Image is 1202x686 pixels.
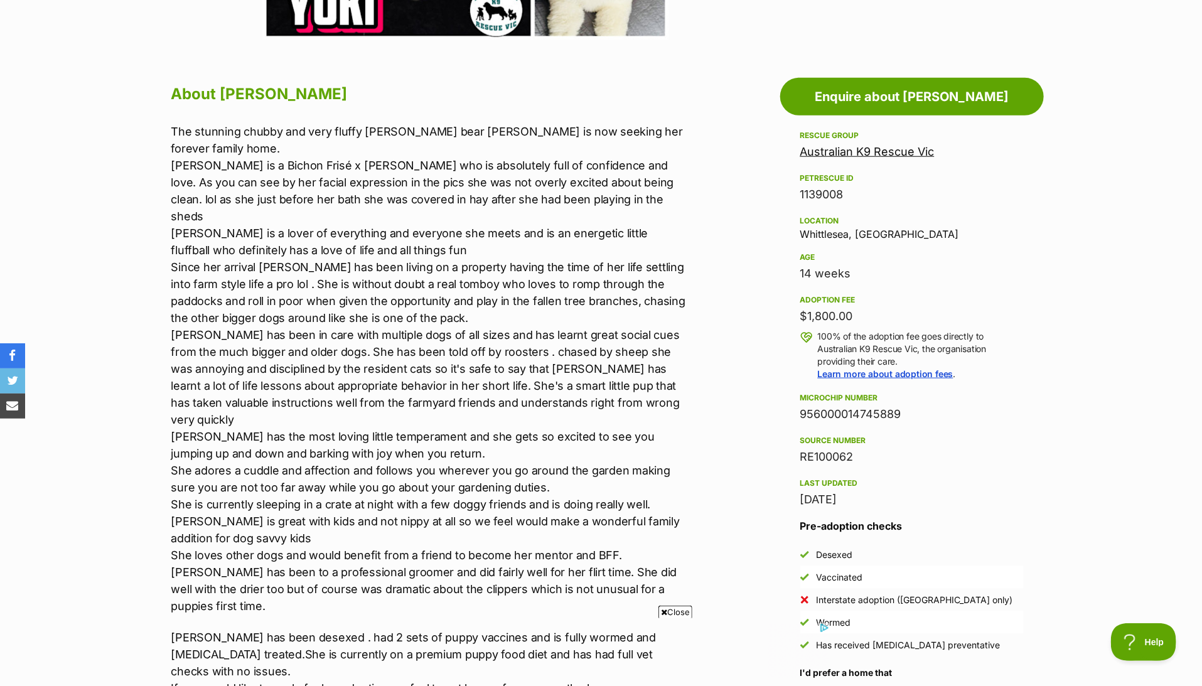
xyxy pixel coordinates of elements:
[800,131,1024,141] div: Rescue group
[800,213,1024,240] div: Whittlesea, [GEOGRAPHIC_DATA]
[658,606,692,618] span: Close
[818,330,1024,380] p: 100% of the adoption fee goes directly to Australian K9 Rescue Vic, the organisation providing th...
[800,295,1024,305] div: Adoption fee
[800,265,1024,282] div: 14 weeks
[817,549,853,561] div: Desexed
[817,639,1001,651] div: Has received [MEDICAL_DATA] preventative
[800,667,1024,679] h4: I'd prefer a home that
[1111,623,1177,661] iframe: Help Scout Beacon - Open
[818,368,953,379] a: Learn more about adoption fees
[780,78,1044,115] a: Enquire about [PERSON_NAME]
[800,596,809,604] img: No
[800,478,1024,488] div: Last updated
[800,308,1024,325] div: $1,800.00
[800,518,1024,533] h3: Pre-adoption checks
[373,623,830,680] iframe: Advertisement
[800,186,1024,203] div: 1139008
[800,491,1024,508] div: [DATE]
[817,571,863,584] div: Vaccinated
[800,216,1024,226] div: Location
[800,145,935,158] a: Australian K9 Rescue Vic
[800,173,1024,183] div: PetRescue ID
[800,436,1024,446] div: Source number
[800,573,809,582] img: Yes
[171,123,690,614] p: The stunning chubby and very fluffy [PERSON_NAME] bear [PERSON_NAME] is now seeking her forever f...
[800,252,1024,262] div: Age
[800,550,809,559] img: Yes
[800,405,1024,423] div: 956000014745889
[817,616,851,629] div: Wormed
[171,80,690,108] h2: About [PERSON_NAME]
[800,393,1024,403] div: Microchip number
[800,448,1024,466] div: RE100062
[817,594,1013,606] div: Interstate adoption ([GEOGRAPHIC_DATA] only)
[107,89,211,176] img: https://img.kwcdn.com/product/fancy/c3d3cdc6-d62a-46c5-bb1a-11b57ba64018.jpg?imageMogr2/strip/siz...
